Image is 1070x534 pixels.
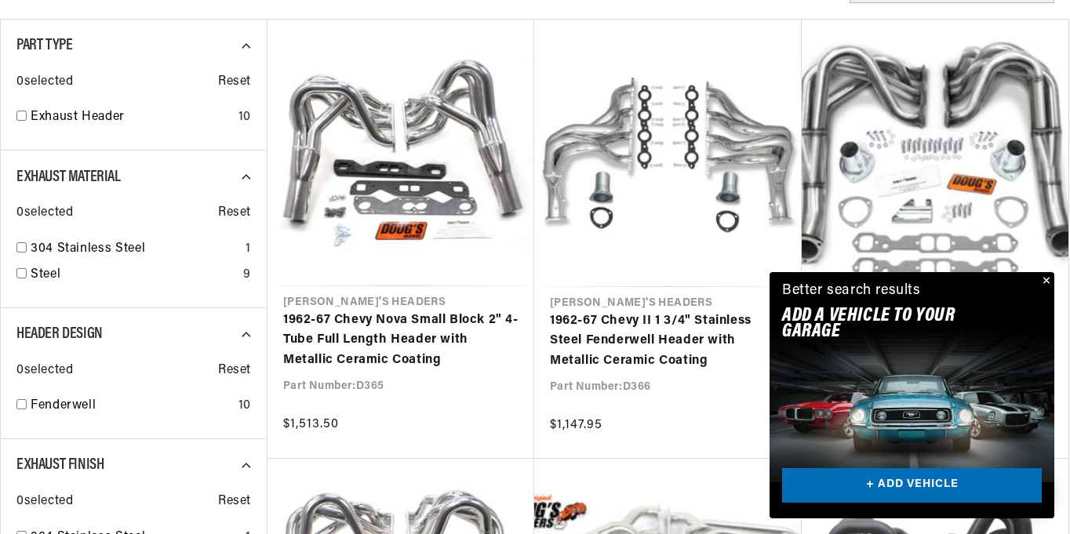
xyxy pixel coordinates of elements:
a: + ADD VEHICLE [782,468,1042,503]
div: 10 [238,396,251,416]
span: Reset [218,361,251,381]
span: Header Design [16,326,103,342]
a: Exhaust Header [31,107,232,128]
a: 1962-67 Chevy II 1 3/4" Stainless Steel Fenderwell Header with Metallic Ceramic Coating [550,311,786,372]
div: 9 [243,265,251,285]
span: 0 selected [16,203,73,223]
a: Fenderwell [31,396,232,416]
div: Better search results [782,280,921,303]
span: Reset [218,492,251,512]
span: 0 selected [16,361,73,381]
span: Exhaust Finish [16,457,104,473]
span: Part Type [16,38,72,53]
a: 304 Stainless Steel [31,239,239,260]
h2: Add A VEHICLE to your garage [782,308,1003,340]
span: Reset [218,203,251,223]
span: Exhaust Material [16,169,121,185]
a: Steel [31,265,237,285]
span: 0 selected [16,72,73,93]
button: Close [1035,272,1054,291]
div: 1 [246,239,251,260]
a: 1962-67 Chevy Nova Small Block 2" 4-Tube Full Length Header with Metallic Ceramic Coating [283,311,519,371]
div: 10 [238,107,251,128]
span: Reset [218,72,251,93]
span: 0 selected [16,492,73,512]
